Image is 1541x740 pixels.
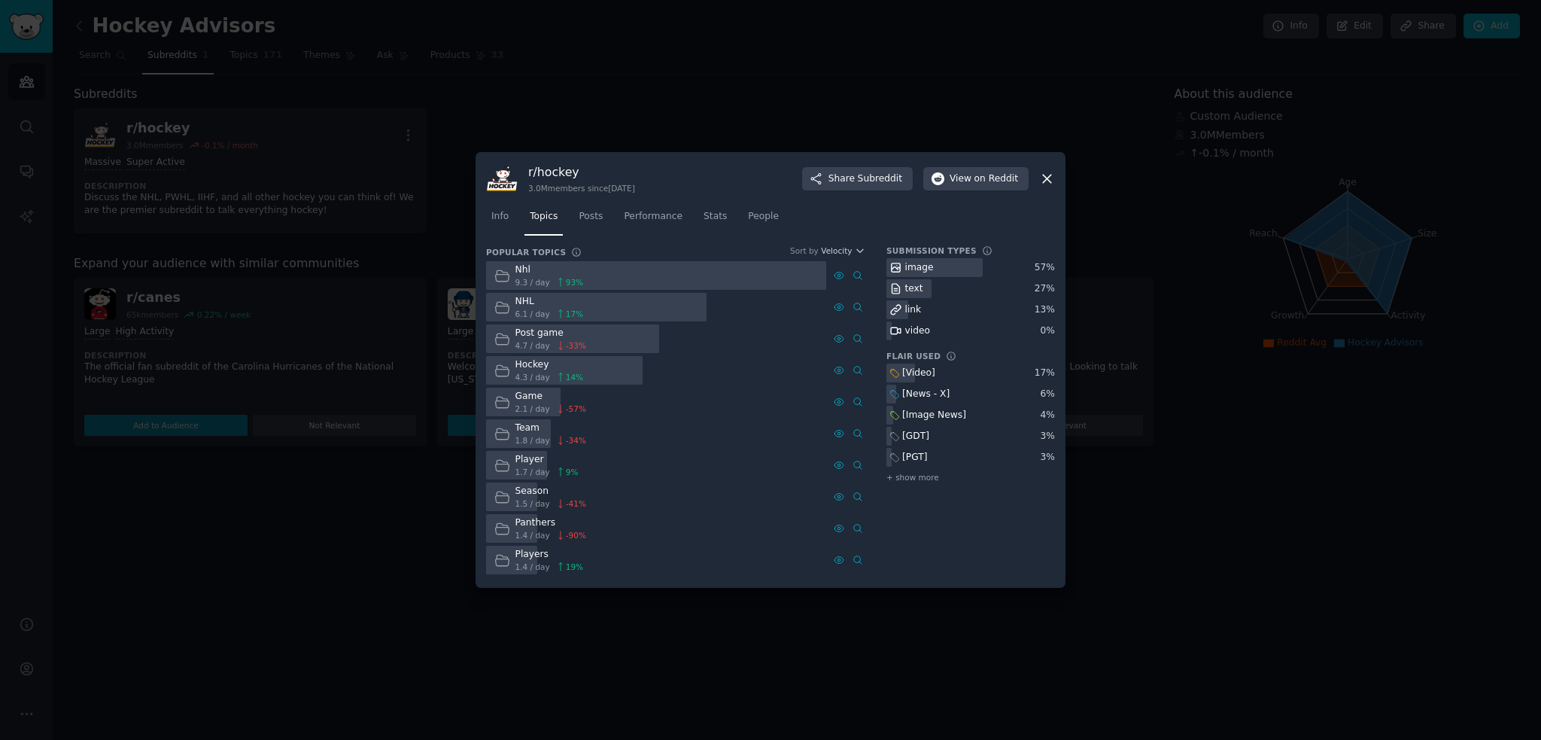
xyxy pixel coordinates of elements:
[974,172,1018,186] span: on Reddit
[905,303,922,317] div: link
[515,358,584,372] div: Hockey
[515,530,550,541] span: 1.4 / day
[950,172,1018,186] span: View
[566,340,586,351] span: -33 %
[528,183,635,193] div: 3.0M members since [DATE]
[515,277,550,288] span: 9.3 / day
[515,467,550,477] span: 1.7 / day
[1041,388,1055,401] div: 6 %
[515,422,586,435] div: Team
[923,167,1029,191] button: Viewon Reddit
[704,210,727,224] span: Stats
[905,282,923,296] div: text
[515,435,550,446] span: 1.8 / day
[515,327,586,340] div: Post game
[515,309,550,319] span: 6.1 / day
[1035,367,1055,380] div: 17 %
[902,430,929,443] div: [GDT]
[886,245,977,256] h3: Submission Types
[905,261,934,275] div: image
[579,210,603,224] span: Posts
[743,205,784,236] a: People
[902,367,935,380] div: [Video]
[1041,409,1055,422] div: 4 %
[515,295,584,309] div: NHL
[486,247,566,257] h3: Popular Topics
[566,498,586,509] span: -41 %
[566,467,579,477] span: 9 %
[698,205,732,236] a: Stats
[515,453,579,467] div: Player
[1041,324,1055,338] div: 0 %
[566,372,583,382] span: 14 %
[515,340,550,351] span: 4.7 / day
[515,548,584,562] div: Players
[515,562,550,572] span: 1.4 / day
[1035,282,1055,296] div: 27 %
[515,390,586,403] div: Game
[515,498,550,509] span: 1.5 / day
[821,245,865,256] button: Velocity
[515,516,586,530] div: Panthers
[515,372,550,382] span: 4.3 / day
[566,277,583,288] span: 93 %
[790,245,819,256] div: Sort by
[566,530,586,541] span: -90 %
[748,210,779,224] span: People
[515,403,550,414] span: 2.1 / day
[515,485,586,498] div: Season
[524,205,563,236] a: Topics
[619,205,688,236] a: Performance
[566,309,583,319] span: 17 %
[1035,261,1055,275] div: 57 %
[486,205,514,236] a: Info
[566,562,583,572] span: 19 %
[528,164,635,180] h3: r/ hockey
[886,472,939,483] span: + show more
[515,263,584,277] div: Nhl
[821,245,852,256] span: Velocity
[530,210,558,224] span: Topics
[886,351,941,361] h3: Flair Used
[566,435,586,446] span: -34 %
[624,210,682,224] span: Performance
[828,172,902,186] span: Share
[486,163,518,194] img: hockey
[902,451,927,464] div: [PGT]
[905,324,930,338] div: video
[902,388,950,401] div: [News - X]
[573,205,608,236] a: Posts
[1035,303,1055,317] div: 13 %
[491,210,509,224] span: Info
[566,403,586,414] span: -57 %
[902,409,966,422] div: [Image News]
[802,167,913,191] button: ShareSubreddit
[1041,430,1055,443] div: 3 %
[1041,451,1055,464] div: 3 %
[858,172,902,186] span: Subreddit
